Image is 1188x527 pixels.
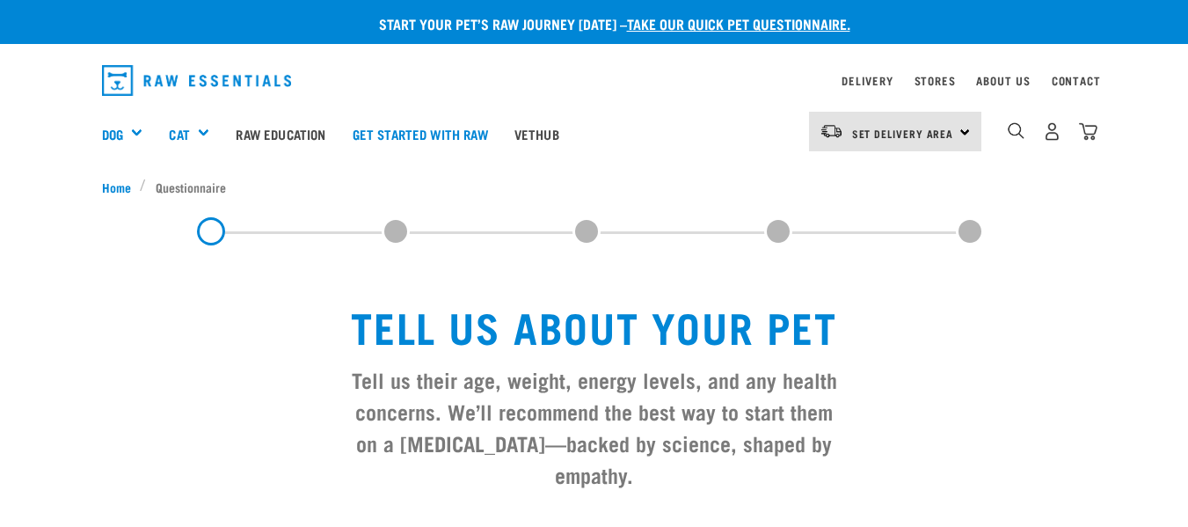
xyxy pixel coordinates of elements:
a: take our quick pet questionnaire. [627,19,850,27]
span: Home [102,178,131,196]
a: Home [102,178,141,196]
a: Raw Education [222,99,339,169]
a: Cat [169,124,189,144]
h3: Tell us their age, weight, energy levels, and any health concerns. We’ll recommend the best way t... [345,363,844,490]
img: van-moving.png [820,123,843,139]
a: Get started with Raw [339,99,501,169]
nav: breadcrumbs [102,178,1087,196]
h1: Tell us about your pet [345,302,844,349]
a: Vethub [501,99,572,169]
span: Set Delivery Area [852,130,954,136]
a: About Us [976,77,1030,84]
nav: dropdown navigation [88,58,1101,103]
a: Contact [1052,77,1101,84]
a: Stores [915,77,956,84]
img: Raw Essentials Logo [102,65,292,96]
img: user.png [1043,122,1061,141]
img: home-icon-1@2x.png [1008,122,1024,139]
a: Dog [102,124,123,144]
img: home-icon@2x.png [1079,122,1097,141]
a: Delivery [842,77,893,84]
